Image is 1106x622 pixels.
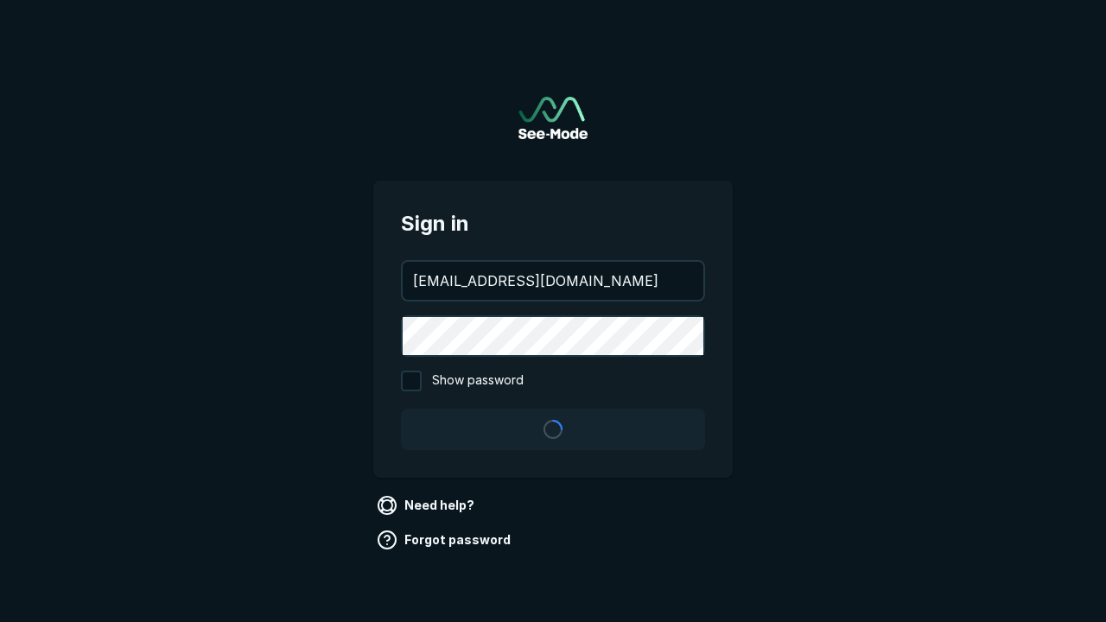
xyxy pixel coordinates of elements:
a: Need help? [373,492,481,519]
span: Show password [432,371,524,391]
img: See-Mode Logo [518,97,588,139]
a: Forgot password [373,526,518,554]
input: your@email.com [403,262,703,300]
a: Go to sign in [518,97,588,139]
span: Sign in [401,208,705,239]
